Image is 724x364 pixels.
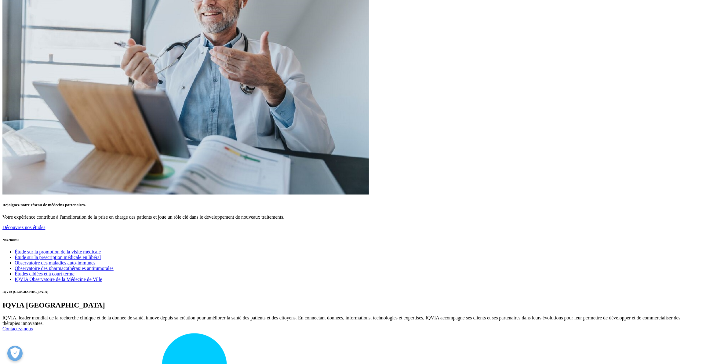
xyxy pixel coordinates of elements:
a: Étude sur la prescription médicale en libéral [15,255,101,260]
h5: Rejoignez notre réseau de médecins partenaires. [2,202,722,207]
p: Votre expérience contribue à l'amélioration de la prise en charge des patients et joue un rôle cl... [2,214,722,220]
a: Observatoire des maladies auto-immunes [15,260,95,265]
a: IQVIA Observatoire de la Médecine de Ville [15,277,102,282]
h1: IQVIA [GEOGRAPHIC_DATA] [2,301,722,309]
div: IQVIA, leader mondial de la recherche clinique et de la donnée de santé, innove depuis sa créatio... [2,315,722,326]
h6: Nos études : [2,238,722,242]
button: Open Preferences [7,346,23,361]
h6: IQVIA [GEOGRAPHIC_DATA] [2,290,722,293]
a: Contactez-nous [2,326,33,331]
a: Étude sur la promotion de la visite médicale [15,249,101,254]
a: Observatoire des pharmacothérapies antitumorales [15,266,114,271]
a: Études ciblées et à court terme [15,271,75,276]
a: Découvrez nos études [2,225,45,230]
